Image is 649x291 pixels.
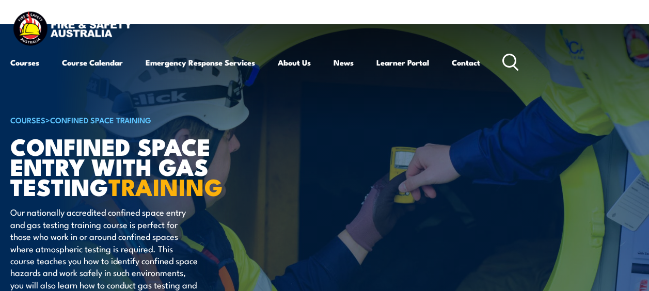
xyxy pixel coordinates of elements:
[10,114,45,125] a: COURSES
[10,114,265,126] h6: >
[452,50,480,75] a: Contact
[108,168,223,204] strong: TRAINING
[146,50,255,75] a: Emergency Response Services
[62,50,123,75] a: Course Calendar
[334,50,354,75] a: News
[10,50,39,75] a: Courses
[50,114,151,125] a: Confined Space Training
[10,136,265,196] h1: Confined Space Entry with Gas Testing
[376,50,429,75] a: Learner Portal
[278,50,311,75] a: About Us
